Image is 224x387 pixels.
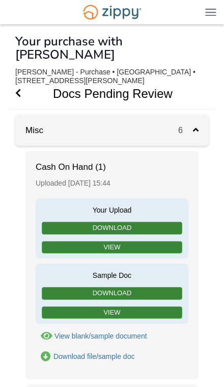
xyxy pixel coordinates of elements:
span: Cash On Hand (1) [36,161,137,173]
a: Download [42,287,182,300]
h1: Docs Pending Review [8,78,205,109]
a: Go Back [15,78,21,109]
div: Download file/sample doc [53,352,135,360]
a: Download Cash On Hand (1) [36,351,134,362]
div: [PERSON_NAME] - Purchase • [GEOGRAPHIC_DATA] • [STREET_ADDRESS][PERSON_NAME] [15,68,209,85]
button: View Cash On Hand (1) [36,331,147,342]
span: Your Upload [41,203,183,215]
a: View [42,241,182,254]
a: Download [42,222,182,235]
a: View [42,306,182,319]
div: Uploaded [DATE] 15:44 [36,173,188,193]
h1: Your purchase with [PERSON_NAME] [15,35,209,62]
span: 6 [178,126,193,135]
img: Mobile Dropdown Menu [205,8,216,16]
span: Sample Doc [41,269,183,280]
div: View blank/sample document [54,332,147,340]
a: Misc [15,125,43,135]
